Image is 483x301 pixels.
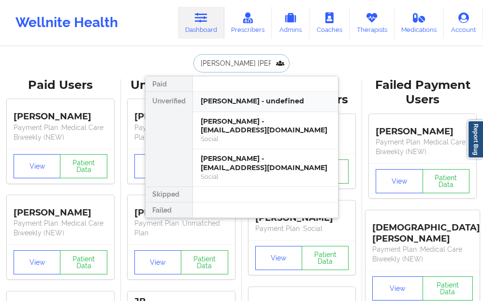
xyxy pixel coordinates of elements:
[7,78,114,93] div: Paid Users
[423,169,469,193] button: Patient Data
[14,250,60,274] button: View
[376,137,469,157] p: Payment Plan : Medical Care Biweekly (NEW)
[60,154,107,178] button: Patient Data
[272,7,309,39] a: Admins
[146,92,192,187] div: Unverified
[178,7,224,39] a: Dashboard
[395,7,444,39] a: Medications
[14,218,107,238] p: Payment Plan : Medical Care Biweekly (NEW)
[146,76,192,92] div: Paid
[372,215,473,244] div: [DEMOGRAPHIC_DATA][PERSON_NAME]
[14,123,107,142] p: Payment Plan : Medical Care Biweekly (NEW)
[181,250,228,274] button: Patient Data
[134,154,181,178] button: View
[134,218,228,238] p: Payment Plan : Unmatched Plan
[201,135,330,143] div: Social
[134,200,228,218] div: [PERSON_NAME]
[146,187,192,202] div: Skipped
[201,97,330,106] div: [PERSON_NAME] - undefined
[423,276,473,301] button: Patient Data
[128,78,235,93] div: Unverified Users
[255,224,349,233] p: Payment Plan : Social
[302,246,349,270] button: Patient Data
[201,154,330,172] div: [PERSON_NAME] - [EMAIL_ADDRESS][DOMAIN_NAME]
[372,276,423,301] button: View
[444,7,483,39] a: Account
[350,7,395,39] a: Therapists
[255,246,302,270] button: View
[134,104,228,123] div: [PERSON_NAME]
[224,7,272,39] a: Prescribers
[201,117,330,135] div: [PERSON_NAME] - [EMAIL_ADDRESS][DOMAIN_NAME]
[309,7,350,39] a: Coaches
[134,123,228,142] p: Payment Plan : Unmatched Plan
[372,244,473,264] p: Payment Plan : Medical Care Biweekly (NEW)
[201,172,330,181] div: Social
[134,250,181,274] button: View
[376,119,469,137] div: [PERSON_NAME]
[369,78,476,108] div: Failed Payment Users
[376,169,423,193] button: View
[468,120,483,158] a: Report Bug
[14,200,107,218] div: [PERSON_NAME]
[14,104,107,123] div: [PERSON_NAME]
[146,202,192,218] div: Failed
[14,154,60,178] button: View
[60,250,107,274] button: Patient Data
